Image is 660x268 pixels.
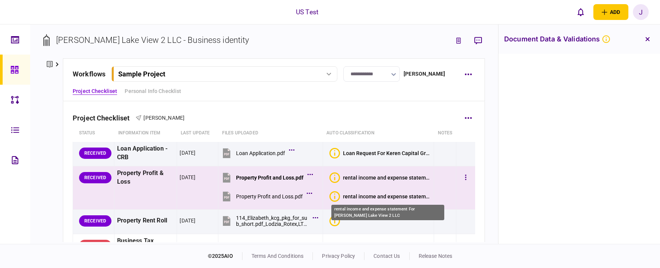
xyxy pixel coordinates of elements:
div: Bad quality [329,172,340,183]
th: status [73,125,114,142]
button: Loan Application.pdf [221,145,293,161]
div: rental income and expense statement For Elizabeth Lake View 2 LLC [343,193,431,199]
div: Property Profit and Loss.pdf [236,193,303,199]
button: Bad qualityrental income and expense statement For Elizabeth Lake View 2 LLC [329,191,431,202]
a: Project Checkliset [73,87,117,95]
div: Bad quality [329,191,340,202]
div: 114_Elizabeth_kcg_pkg_for_sub_short.pdf_Lodzia_Rotex,LTD_Gli_Holdings,_LLC_18cc1cafbd20bfa3 - Pag... [236,215,308,227]
button: Bad qualityLoan Request For Keren Capital Group [329,148,431,158]
div: Loan Application - CRB [117,145,174,162]
div: US Test [296,7,319,17]
div: RECEIVED [79,215,111,227]
button: open notifications list [573,4,589,20]
a: Personal Info Checklist [125,87,181,95]
button: 114_Elizabeth_kcg_pkg_for_sub_short.pdf_Lodzia_Rotex,LTD_Gli_Holdings,_LLC_18cc1cafbd20bfa3 - Pag... [221,212,316,229]
th: auto classification [323,125,434,142]
div: rental income and expense statement For Elizabeth Lake View 2 LLC [343,175,431,181]
div: RECEIVED [79,172,111,183]
div: Bad quality [329,216,340,226]
div: WAITING [79,240,111,251]
button: Property Profit and Loss.pdf [221,169,311,186]
button: link to underwriting page [452,34,465,47]
div: Property Profit & Loss [117,169,174,186]
button: Bad qualityrental income and expense statement For Elizabeth Lake View 2 LLC [329,172,431,183]
div: RECEIVED [79,148,111,159]
div: © 2025 AIO [208,252,242,260]
button: Bad quality [329,216,343,226]
div: [DATE] [180,241,195,249]
h3: document data & validations [504,35,611,44]
svg: Bad quality [602,35,611,44]
button: Property Profit and Loss.pdf [221,188,310,205]
div: Property Rent Roll [117,212,174,229]
div: [PERSON_NAME] Lake View 2 LLC - Business identity [56,34,249,46]
span: [PERSON_NAME] [143,115,184,121]
div: Loan Request For Keren Capital Group [343,150,431,156]
button: J [633,4,649,20]
th: last update [177,125,218,142]
button: open adding identity options [593,4,628,20]
a: terms and conditions [252,253,304,259]
div: rental income and expense statement For [PERSON_NAME] Lake View 2 LLC [331,205,444,220]
div: Project Checkliset [73,114,136,122]
a: release notes [419,253,453,259]
button: Sample Project [111,66,337,82]
div: [DATE] [180,217,195,224]
a: privacy policy [322,253,355,259]
div: [PERSON_NAME] [404,70,445,78]
div: Property Profit and Loss.pdf [236,175,303,181]
div: Bad quality [329,148,340,158]
a: contact us [373,253,400,259]
div: Loan Application.pdf [236,150,285,156]
th: Information item [114,125,177,142]
th: Files uploaded [218,125,323,142]
th: notes [434,125,456,142]
div: [DATE] [180,174,195,181]
div: [DATE] [180,149,195,157]
div: workflows [73,69,105,79]
div: Business Tax Returns - all pages [117,237,174,254]
div: Sample Project [118,70,165,78]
